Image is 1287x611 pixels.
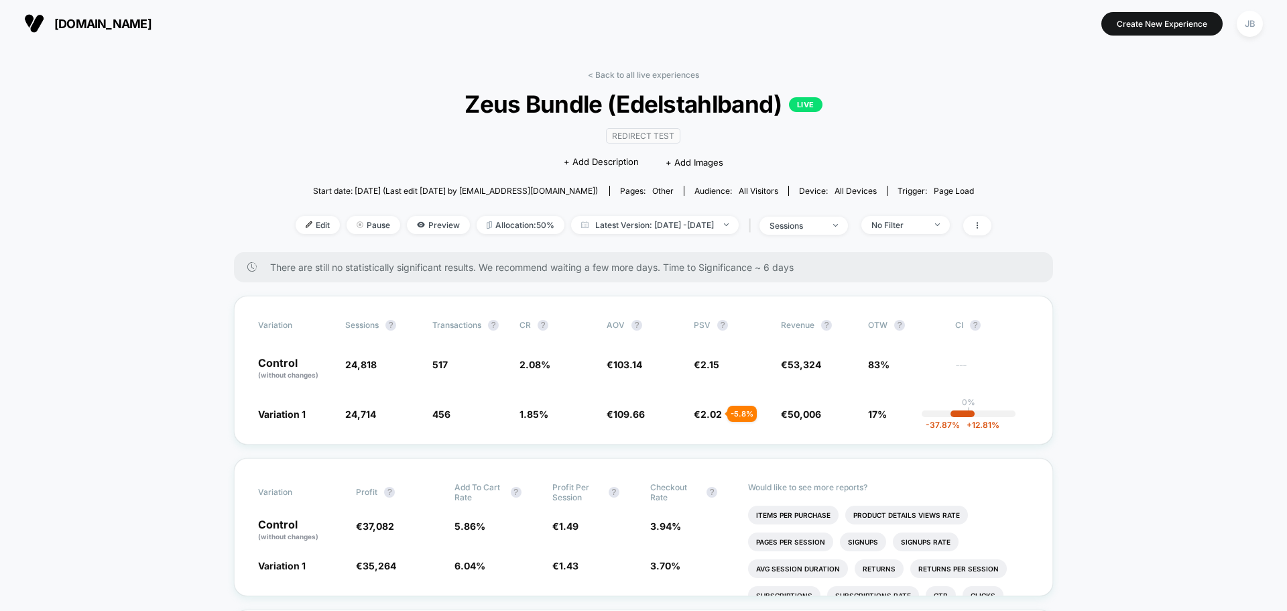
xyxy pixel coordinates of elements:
[898,186,974,196] div: Trigger:
[432,408,450,420] span: 456
[385,320,396,331] button: ?
[781,408,821,420] span: €
[258,357,332,380] p: Control
[748,586,820,605] li: Subscriptions
[571,216,739,234] span: Latest Version: [DATE] - [DATE]
[748,482,1029,492] p: Would like to see more reports?
[609,487,619,498] button: ?
[347,216,400,234] span: Pause
[24,13,44,34] img: Visually logo
[748,506,839,524] li: Items Per Purchase
[607,408,645,420] span: €
[559,520,578,532] span: 1.49
[770,221,823,231] div: sessions
[607,359,642,370] span: €
[845,506,968,524] li: Product Details Views Rate
[552,482,602,502] span: Profit Per Session
[345,408,376,420] span: 24,714
[564,156,639,169] span: + Add Description
[955,320,1029,331] span: CI
[356,487,377,497] span: Profit
[519,320,531,330] span: CR
[581,221,589,228] img: calendar
[270,262,1026,273] span: There are still no statistically significant results. We recommend waiting a few more days . Time...
[894,320,905,331] button: ?
[967,407,970,417] p: |
[926,420,960,430] span: -37.87 %
[296,216,340,234] span: Edit
[363,560,396,571] span: 35,264
[345,359,377,370] span: 24,818
[833,224,838,227] img: end
[306,221,312,228] img: edit
[707,487,717,498] button: ?
[477,216,564,234] span: Allocation: 50%
[650,520,681,532] span: 3.94 %
[970,320,981,331] button: ?
[727,406,757,422] div: - 5.8 %
[960,420,999,430] span: 12.81 %
[827,586,919,605] li: Subscriptions Rate
[559,560,578,571] span: 1.43
[871,220,925,230] div: No Filter
[694,320,711,330] span: PSV
[488,320,499,331] button: ?
[519,408,548,420] span: 1.85 %
[258,560,306,571] span: Variation 1
[1237,11,1263,37] div: JB
[511,487,522,498] button: ?
[781,359,821,370] span: €
[487,221,492,229] img: rebalance
[955,361,1029,380] span: ---
[588,70,699,80] a: < Back to all live experiences
[407,216,470,234] span: Preview
[1233,10,1267,38] button: JB
[652,186,674,196] span: other
[893,533,959,551] li: Signups Rate
[613,359,642,370] span: 103.14
[454,520,485,532] span: 5.86 %
[454,560,485,571] span: 6.04 %
[926,586,956,605] li: Ctr
[20,13,156,34] button: [DOMAIN_NAME]
[840,533,886,551] li: Signups
[1101,12,1223,36] button: Create New Experience
[258,533,318,541] span: (without changes)
[821,320,832,331] button: ?
[345,320,379,330] span: Sessions
[432,320,481,330] span: Transactions
[356,520,394,532] span: €
[868,320,942,331] span: OTW
[631,320,642,331] button: ?
[835,186,877,196] span: all devices
[868,359,890,370] span: 83%
[552,520,578,532] span: €
[745,216,759,235] span: |
[363,520,394,532] span: 37,082
[384,487,395,498] button: ?
[538,320,548,331] button: ?
[934,186,974,196] span: Page Load
[313,186,598,196] span: Start date: [DATE] (Last edit [DATE] by [EMAIL_ADDRESS][DOMAIN_NAME])
[910,559,1007,578] li: Returns Per Session
[855,559,904,578] li: Returns
[356,560,396,571] span: €
[935,223,940,226] img: end
[789,97,822,112] p: LIVE
[967,420,972,430] span: +
[694,359,719,370] span: €
[963,586,1003,605] li: Clicks
[748,533,833,551] li: Pages Per Session
[519,359,550,370] span: 2.08 %
[788,359,821,370] span: 53,324
[694,408,722,420] span: €
[613,408,645,420] span: 109.66
[454,482,504,502] span: Add To Cart Rate
[54,17,151,31] span: [DOMAIN_NAME]
[607,320,625,330] span: AOV
[552,560,578,571] span: €
[748,559,848,578] li: Avg Session Duration
[962,397,975,407] p: 0%
[694,186,778,196] div: Audience:
[868,408,887,420] span: 17%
